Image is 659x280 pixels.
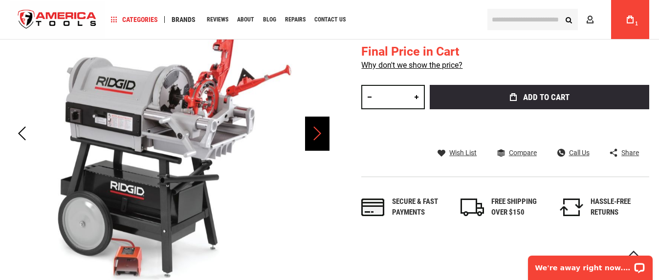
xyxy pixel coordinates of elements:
[285,17,306,22] span: Repairs
[310,13,350,26] a: Contact Us
[259,13,281,26] a: Blog
[591,197,649,218] div: HASSLE-FREE RETURNS
[635,21,638,26] span: 1
[621,149,639,156] span: Share
[10,1,105,38] a: store logo
[438,148,477,157] a: Wish List
[461,199,484,216] img: shipping
[361,199,385,216] img: payments
[263,17,276,22] span: Blog
[233,13,259,26] a: About
[430,85,649,109] button: Add to Cart
[314,17,346,22] span: Contact Us
[497,148,537,157] a: Compare
[559,10,578,29] button: Search
[207,17,228,22] span: Reviews
[10,1,105,38] img: America Tools
[509,149,537,156] span: Compare
[361,43,462,60] div: Final Price in Cart
[107,13,162,26] a: Categories
[111,16,158,23] span: Categories
[449,149,477,156] span: Wish List
[167,13,200,26] a: Brands
[237,17,254,22] span: About
[522,249,659,280] iframe: LiveChat chat widget
[523,93,570,101] span: Add to Cart
[557,148,590,157] a: Call Us
[281,13,310,26] a: Repairs
[392,197,451,218] div: Secure & fast payments
[491,197,550,218] div: FREE SHIPPING OVER $150
[428,112,651,140] iframe: Secure express checkout frame
[202,13,233,26] a: Reviews
[361,60,462,70] a: Why don't we show the price?
[172,16,196,23] span: Brands
[569,149,590,156] span: Call Us
[560,199,583,216] img: returns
